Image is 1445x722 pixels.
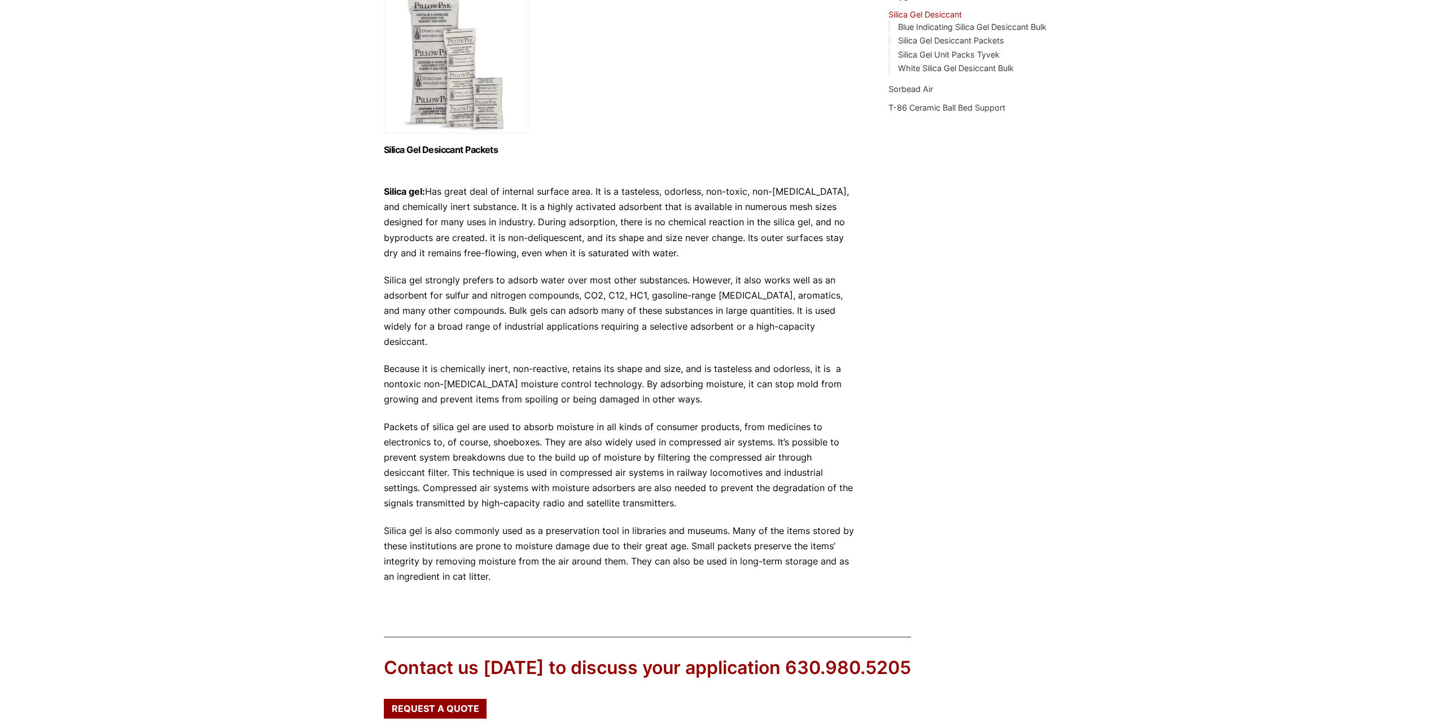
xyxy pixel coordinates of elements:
[888,10,962,19] a: Silica Gel Desiccant
[384,699,487,718] a: Request a Quote
[384,361,855,408] p: Because it is chemically inert, non-reactive, retains its shape and size, and is tasteless and od...
[384,523,855,585] p: Silica gel is also commonly used as a preservation tool in libraries and museums. Many of the ite...
[384,145,528,155] h2: Silica Gel Desiccant Packets
[888,103,1005,112] a: T-86 Ceramic Ball Bed Support
[392,704,479,713] span: Request a Quote
[384,419,855,511] p: Packets of silica gel are used to absorb moisture in all kinds of consumer products, from medicin...
[898,22,1046,32] a: Blue Indicating Silica Gel Desiccant Bulk
[898,63,1014,73] a: White Silica Gel Desiccant Bulk
[384,655,911,681] div: Contact us [DATE] to discuss your application 630.980.5205
[888,84,933,94] a: Sorbead Air
[384,273,855,349] p: Silica gel strongly prefers to adsorb water over most other substances. However, it also works we...
[898,50,1000,59] a: Silica Gel Unit Packs Tyvek
[384,186,425,197] strong: Silica gel:
[384,184,855,261] p: Has great deal of internal surface area. It is a tasteless, odorless, non-toxic, non-[MEDICAL_DAT...
[898,36,1004,45] a: Silica Gel Desiccant Packets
